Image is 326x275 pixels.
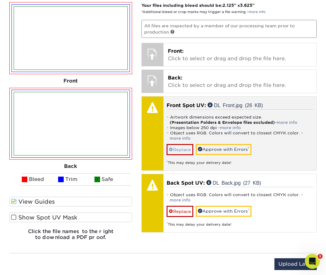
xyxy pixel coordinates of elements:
a: more info [249,10,265,14]
span: Back: [168,75,182,81]
li: Object uses RGB. Colors will convert to closest CMYK color. - [167,130,313,141]
strong: (Presentation Folders & Envelope files excluded) [170,120,275,125]
a: more info [170,198,191,202]
a: more info [220,125,241,130]
div: This may delay your delivery date! [167,217,313,227]
li: Safe [94,173,131,186]
a: Approve with Errors* [196,144,251,155]
span: 2.125 [223,3,234,8]
input: Upload Later [274,258,317,270]
li: Object uses RGB. Colors will convert to closest CMYK color. - [167,192,313,203]
li: Images below 250 dpi - [167,125,313,130]
li: Bleed [22,173,58,186]
p: All files are inspected by a member of our processing team prior to production. [141,20,317,38]
span: Back Spot UV: [167,180,205,186]
div: Front [9,74,132,88]
a: Approve with Errors* [196,206,251,216]
label: View Guides [9,197,132,206]
a: more info [277,120,297,125]
a: Replace [167,206,193,217]
h6: Click the file names to the right to download a PDF proof. [9,228,132,245]
div: Back [9,160,132,173]
p: Click to select or drag and drop the file here. [168,74,312,89]
small: *Additional bleed or crop marks may trigger a file warning – [141,10,265,14]
a: DL Back.jpg (27 KB) [206,180,261,185]
a: more info [170,136,191,141]
label: Show Spot UV Mask [9,213,132,222]
span: Front: [168,48,184,54]
iframe: Intercom live chat [305,254,320,269]
div: This may delay your delivery date! [167,155,313,165]
a: DL Front.jpg (26 KB) [208,102,263,107]
span: 1 [318,254,323,259]
span: Front Spot UV: [167,102,206,108]
li: Artwork dimensions exceed expected size. - [167,115,313,125]
li: Trim [58,173,94,186]
p: Click to select or drag and drop the file here. [168,47,312,62]
strong: Your files including bleed should be: " x " [141,3,255,8]
span: 3.625 [240,3,252,8]
a: Replace [167,144,193,155]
